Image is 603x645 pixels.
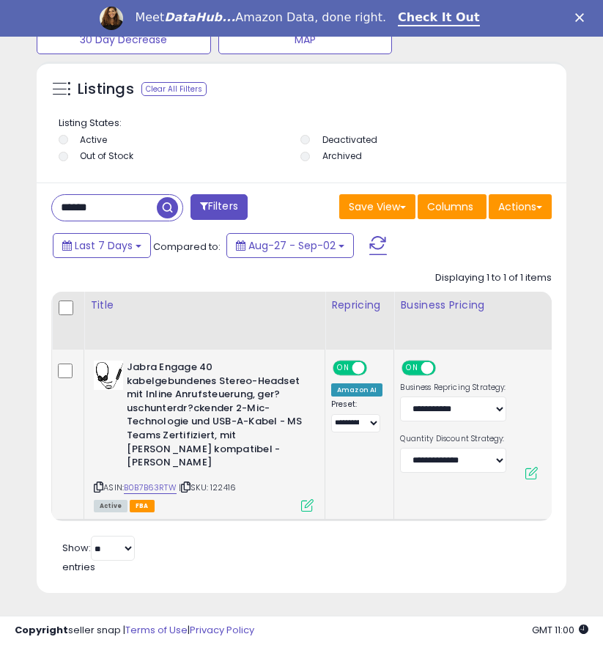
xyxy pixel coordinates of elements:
h5: Listings [78,79,134,100]
span: | SKU: 122416 [179,482,236,493]
span: Show: entries [62,541,135,575]
button: Save View [339,194,415,219]
label: Deactivated [322,133,377,146]
span: Last 7 Days [75,238,133,253]
div: Preset: [331,399,382,432]
button: Filters [190,194,248,220]
button: Columns [418,194,487,219]
div: ASIN: [94,361,314,510]
div: Meet Amazon Data, done right. [135,10,386,25]
div: Title [90,298,319,313]
b: Jabra Engage 40 kabelgebundenes Stereo-Headset mit Inline Anrufsteuerung, ger?uschunterdr?ckender... [127,361,305,473]
span: All listings currently available for purchase on Amazon [94,500,127,512]
a: B0B7B63RTW [124,482,177,494]
label: Active [80,133,107,146]
span: OFF [365,362,388,375]
strong: Copyright [15,623,68,637]
i: DataHub... [164,10,235,24]
span: Aug-27 - Sep-02 [248,238,336,253]
button: 30 Day Decrease [37,25,211,54]
span: ON [334,362,352,375]
div: Amazon AI [331,383,382,397]
button: MAP [218,25,393,54]
p: Listing States: [59,117,548,130]
div: Close [575,13,590,22]
span: ON [404,362,422,375]
button: Aug-27 - Sep-02 [226,233,354,258]
a: Privacy Policy [190,623,254,637]
label: Out of Stock [80,150,133,162]
span: Compared to: [153,240,221,254]
span: Columns [427,199,473,214]
div: Repricing [331,298,388,313]
button: Actions [489,194,552,219]
label: Archived [322,150,362,162]
div: seller snap | | [15,624,254,638]
span: OFF [434,362,457,375]
img: 41jy7OatSVL._SL40_.jpg [94,361,123,390]
div: Displaying 1 to 1 of 1 items [435,271,552,285]
label: Business Repricing Strategy: [400,383,506,393]
div: Clear All Filters [141,82,207,96]
span: 2025-09-10 11:00 GMT [532,623,588,637]
button: Last 7 Days [53,233,151,258]
div: Business Pricing [400,298,549,313]
a: Check It Out [398,10,480,26]
a: Terms of Use [125,623,188,637]
img: Profile image for Georgie [100,7,123,30]
span: FBA [130,500,155,512]
label: Quantity Discount Strategy: [400,434,506,444]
